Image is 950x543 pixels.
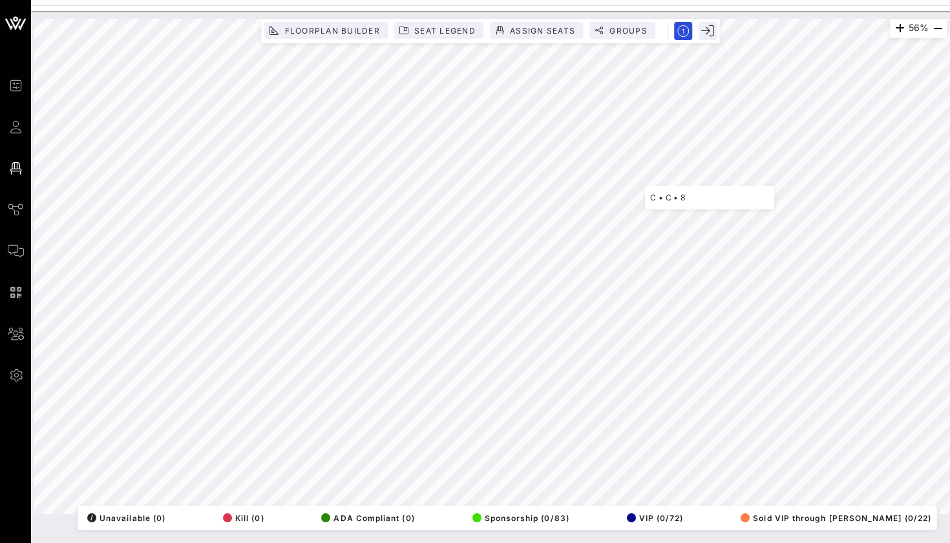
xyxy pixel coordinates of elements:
div: / [87,513,96,522]
span: Assign Seats [509,26,575,36]
button: ADA Compliant (0) [317,509,414,527]
span: Seat Legend [414,26,476,36]
p: C • C • 8 [650,191,769,204]
span: Kill (0) [223,513,264,523]
button: /Unavailable (0) [83,509,165,527]
button: Floorplan Builder [264,22,388,39]
span: Unavailable (0) [87,513,165,523]
span: ADA Compliant (0) [321,513,414,523]
span: VIP (0/72) [627,513,684,523]
button: Sponsorship (0/83) [469,509,569,527]
button: Groups [589,22,655,39]
span: Sponsorship (0/83) [472,513,569,523]
button: VIP (0/72) [623,509,684,527]
button: Assign Seats [490,22,583,39]
div: 56% [890,19,947,38]
span: Sold VIP through [PERSON_NAME] (0/22) [741,513,931,523]
button: Seat Legend [394,22,483,39]
button: Kill (0) [219,509,264,527]
button: Sold VIP through [PERSON_NAME] (0/22) [737,509,931,527]
span: Floorplan Builder [284,26,380,36]
span: Groups [609,26,648,36]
